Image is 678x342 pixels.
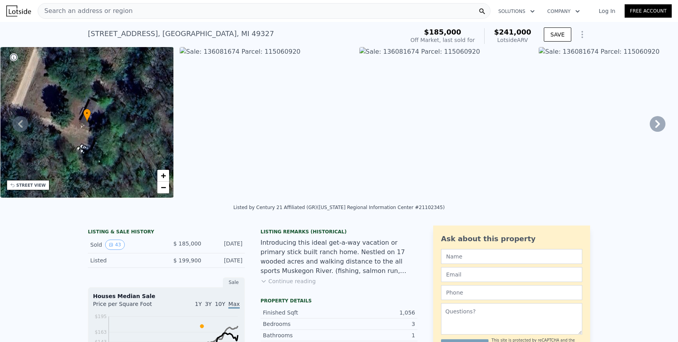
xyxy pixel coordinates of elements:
[263,331,339,339] div: Bathrooms
[6,5,31,16] img: Lotside
[215,301,225,307] span: 10Y
[424,28,461,36] span: $185,000
[228,301,240,309] span: Max
[339,309,415,317] div: 1,056
[88,28,274,39] div: [STREET_ADDRESS] , [GEOGRAPHIC_DATA] , MI 49327
[208,240,242,250] div: [DATE]
[339,320,415,328] div: 3
[208,256,242,264] div: [DATE]
[90,256,160,264] div: Listed
[95,329,107,335] tspan: $163
[263,309,339,317] div: Finished Sqft
[544,27,571,42] button: SAVE
[95,314,107,319] tspan: $195
[16,182,46,188] div: STREET VIEW
[157,170,169,182] a: Zoom in
[195,301,202,307] span: 1Y
[494,28,531,36] span: $241,000
[180,47,353,198] img: Sale: 136081674 Parcel: 115060920
[38,6,133,16] span: Search an address or region
[625,4,672,18] a: Free Account
[261,277,316,285] button: Continue reading
[494,36,531,44] div: Lotside ARV
[441,285,582,300] input: Phone
[205,301,211,307] span: 3Y
[93,300,166,313] div: Price per Square Foot
[492,4,541,18] button: Solutions
[589,7,625,15] a: Log In
[173,240,201,247] span: $ 185,000
[441,233,582,244] div: Ask about this property
[161,171,166,180] span: +
[83,110,91,117] span: •
[161,182,166,192] span: −
[88,229,245,236] div: LISTING & SALE HISTORY
[83,109,91,122] div: •
[441,267,582,282] input: Email
[233,205,445,210] div: Listed by Century 21 Affiliated (GR) ([US_STATE] Regional Information Center #21102345)
[105,240,124,250] button: View historical data
[261,298,417,304] div: Property details
[223,277,245,287] div: Sale
[541,4,586,18] button: Company
[93,292,240,300] div: Houses Median Sale
[157,182,169,193] a: Zoom out
[261,229,417,235] div: Listing Remarks (Historical)
[574,27,590,42] button: Show Options
[441,249,582,264] input: Name
[359,47,533,198] img: Sale: 136081674 Parcel: 115060920
[261,238,417,276] div: Introducing this ideal get-a-way vacation or primary stick built ranch home. Nestled on 17 wooded...
[410,36,475,44] div: Off Market, last sold for
[339,331,415,339] div: 1
[90,240,160,250] div: Sold
[173,257,201,264] span: $ 199,900
[263,320,339,328] div: Bedrooms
